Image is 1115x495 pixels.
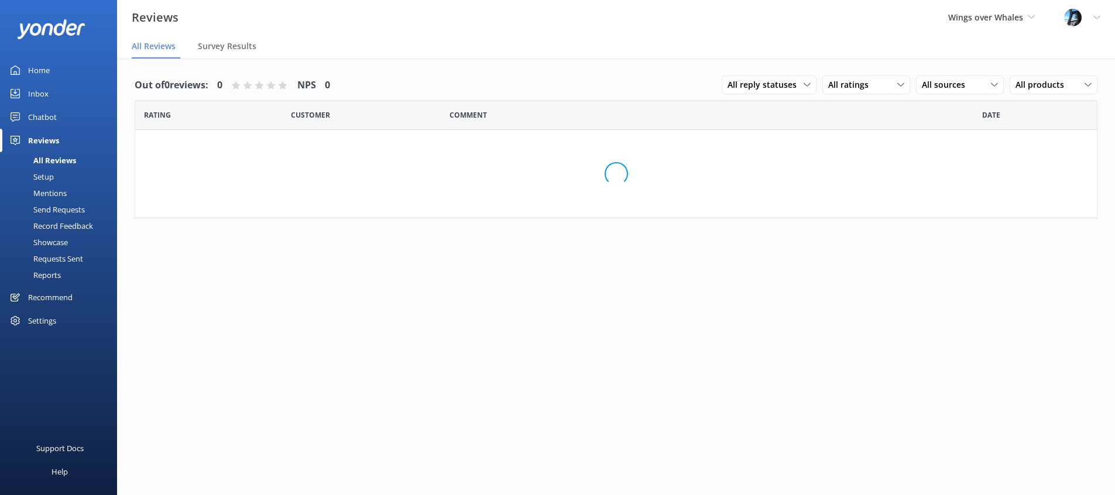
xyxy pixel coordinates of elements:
[728,78,804,91] span: All reply statuses
[7,218,93,234] div: Record Feedback
[28,105,57,129] div: Chatbot
[297,78,316,93] h4: NPS
[7,234,117,250] a: Showcase
[7,250,117,267] a: Requests Sent
[7,267,117,283] a: Reports
[28,59,50,82] div: Home
[7,169,54,185] div: Setup
[7,218,117,234] a: Record Feedback
[36,436,84,460] div: Support Docs
[28,82,49,105] div: Inbox
[7,267,61,283] div: Reports
[28,286,73,309] div: Recommend
[948,12,1023,23] span: Wings over Whales
[7,250,83,267] div: Requests Sent
[7,169,117,185] a: Setup
[982,109,1000,121] span: Date
[828,78,876,91] span: All ratings
[7,201,85,218] div: Send Requests
[7,185,67,201] div: Mentions
[52,460,68,483] div: Help
[325,78,330,93] h4: 0
[7,152,76,169] div: All Reviews
[132,8,179,27] h3: Reviews
[7,234,68,250] div: Showcase
[450,109,487,121] span: Question
[1064,9,1082,26] img: 145-1635463833.jpg
[922,78,972,91] span: All sources
[132,40,176,52] span: All Reviews
[135,78,208,93] h4: Out of 0 reviews:
[7,201,117,218] a: Send Requests
[217,78,222,93] h4: 0
[7,185,117,201] a: Mentions
[28,129,59,152] div: Reviews
[144,109,171,121] span: Date
[291,109,330,121] span: Date
[1015,78,1071,91] span: All products
[198,40,256,52] span: Survey Results
[7,152,117,169] a: All Reviews
[18,19,85,39] img: yonder-white-logo.png
[28,309,56,332] div: Settings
